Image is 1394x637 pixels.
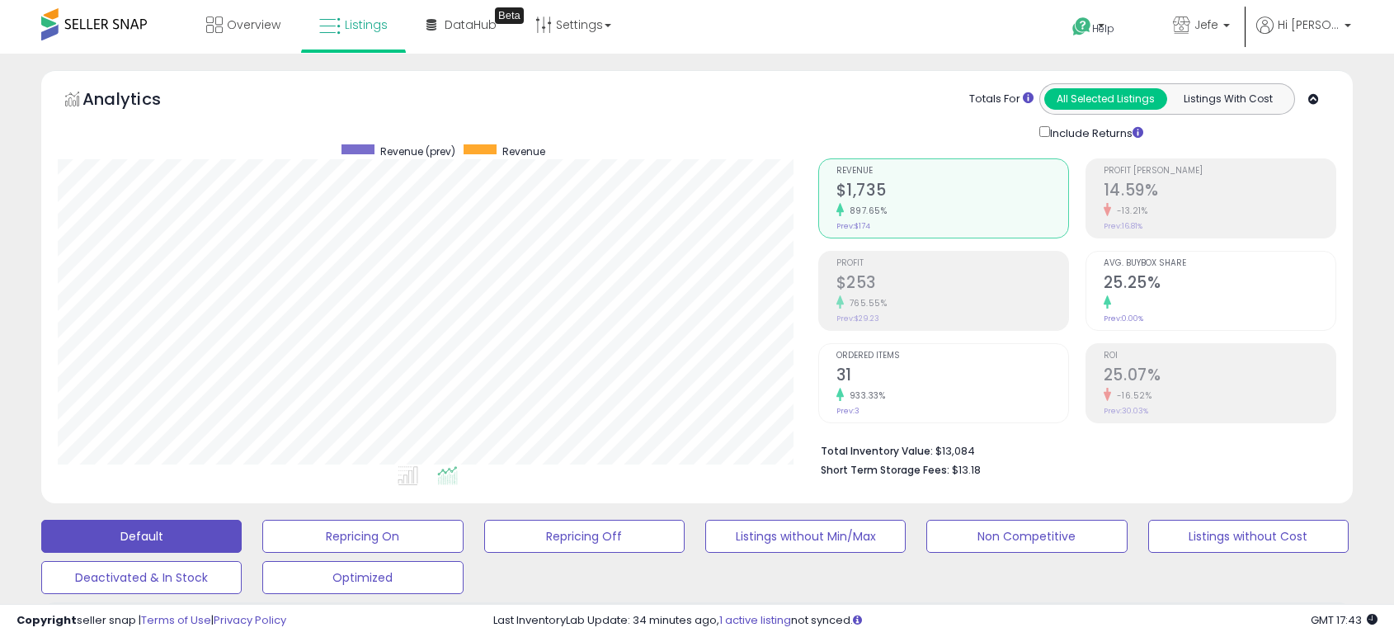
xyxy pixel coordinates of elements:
span: Ordered Items [836,352,1068,361]
small: -13.21% [1111,205,1148,217]
small: Prev: $29.23 [836,314,879,323]
a: Hi [PERSON_NAME] [1256,17,1351,54]
li: $13,084 [821,440,1324,460]
button: Repricing Off [484,520,685,553]
h2: 25.07% [1104,366,1335,388]
button: Repricing On [262,520,463,553]
a: 1 active listing [719,612,791,628]
button: All Selected Listings [1044,88,1167,110]
b: Short Term Storage Fees: [821,463,949,477]
i: Get Help [1071,17,1092,37]
strong: Copyright [16,612,77,628]
a: Help [1059,4,1147,54]
h5: Analytics [82,87,193,115]
span: DataHub [445,17,497,33]
h2: 31 [836,366,1068,388]
div: Tooltip anchor [495,7,524,24]
h2: $253 [836,273,1068,295]
span: $13.18 [952,462,981,478]
b: Total Inventory Value: [821,444,933,458]
button: Deactivated & In Stock [41,561,242,594]
button: Listings without Cost [1148,520,1349,553]
small: 897.65% [844,205,888,217]
h2: 25.25% [1104,273,1335,295]
small: Prev: 3 [836,406,859,416]
span: Profit [PERSON_NAME] [1104,167,1335,176]
small: -16.52% [1111,389,1152,402]
small: 765.55% [844,297,888,309]
small: Prev: 16.81% [1104,221,1142,231]
a: Privacy Policy [214,612,286,628]
span: 2025-09-11 17:43 GMT [1311,612,1378,628]
small: Prev: $174 [836,221,870,231]
h2: $1,735 [836,181,1068,203]
div: Include Returns [1027,123,1163,142]
span: Hi [PERSON_NAME] [1278,17,1340,33]
div: Totals For [969,92,1034,107]
span: Overview [227,17,280,33]
div: Last InventoryLab Update: 34 minutes ago, not synced. [493,613,1378,629]
span: ROI [1104,352,1335,361]
small: Prev: 0.00% [1104,314,1143,323]
span: Revenue [836,167,1068,176]
span: Help [1092,21,1114,35]
span: Revenue (prev) [380,144,455,158]
a: Terms of Use [141,612,211,628]
div: seller snap | | [16,613,286,629]
h2: 14.59% [1104,181,1335,203]
span: Jefe [1194,17,1218,33]
span: Listings [345,17,388,33]
button: Listings without Min/Max [705,520,906,553]
span: Profit [836,259,1068,268]
span: Avg. Buybox Share [1104,259,1335,268]
small: 933.33% [844,389,886,402]
button: Optimized [262,561,463,594]
button: Listings With Cost [1166,88,1289,110]
button: Non Competitive [926,520,1127,553]
button: Default [41,520,242,553]
span: Revenue [502,144,545,158]
small: Prev: 30.03% [1104,406,1148,416]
